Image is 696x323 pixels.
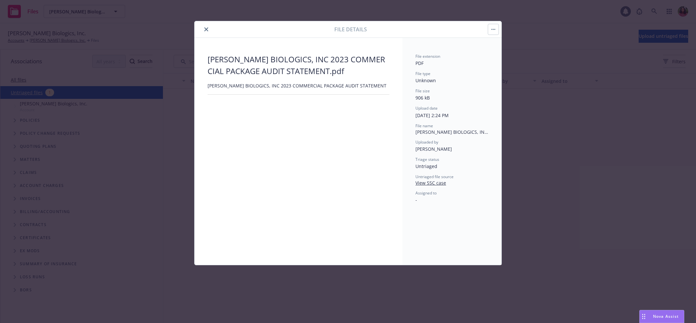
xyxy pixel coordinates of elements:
button: close [202,25,210,33]
a: View SSC case [415,179,488,186]
span: Upload date [415,105,438,111]
span: Nova Assist [653,314,679,319]
span: Untriaged file source [415,174,454,179]
button: Nova Assist [639,310,684,323]
span: File details [334,25,367,33]
span: Uploaded by [415,139,438,145]
span: Untriaged [415,163,437,169]
span: - [415,197,417,203]
span: 906 kB [415,95,430,101]
span: Triage status [415,157,439,162]
span: File name [415,123,433,129]
span: Assigned to [415,190,437,196]
span: File size [415,88,430,94]
div: Drag to move [640,310,648,323]
span: [DATE] 2:24 PM [415,112,449,118]
span: [PERSON_NAME] BIOLOGICS, INC 2023 COMMERCIAL PACKAGE AUDIT STATEMENT.pdf [208,54,389,77]
span: Unknown [415,77,436,84]
span: File extension [415,54,440,59]
span: PDF [415,60,424,66]
span: [PERSON_NAME] BIOLOGICS, INC 2023 COMMERCIAL PACKAGE AUDIT STATEMENT [208,82,389,89]
span: [PERSON_NAME] [415,146,452,152]
span: File type [415,71,430,76]
span: [PERSON_NAME] BIOLOGICS, INC 2023 COMMERCIAL PACKAGE AUDIT STATEMENT.pdf [415,129,488,135]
